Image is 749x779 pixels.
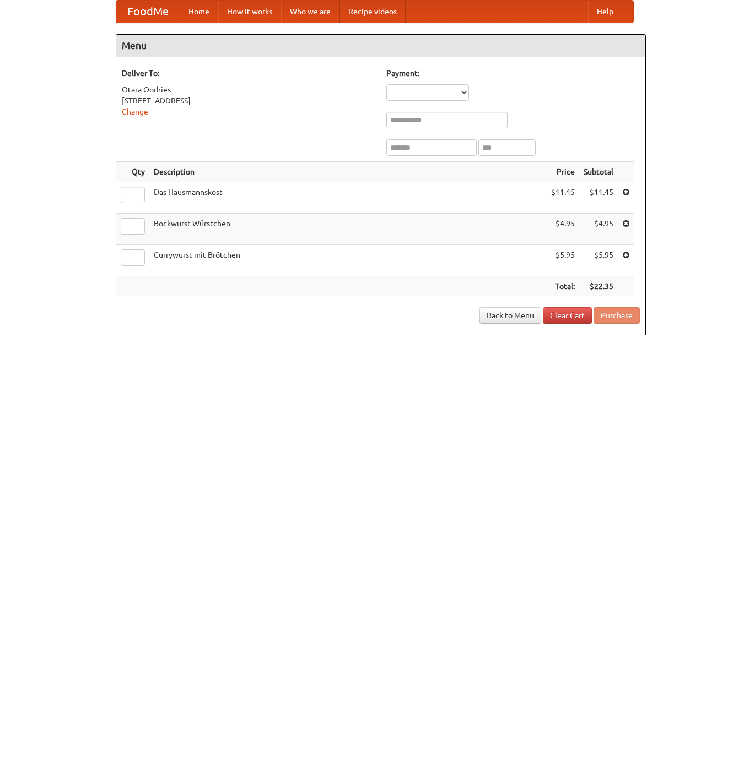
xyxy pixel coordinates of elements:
[479,307,541,324] a: Back to Menu
[281,1,340,23] a: Who we are
[149,214,547,245] td: Bockwurst Würstchen
[122,68,375,79] h5: Deliver To:
[579,245,618,276] td: $5.95
[116,35,645,57] h4: Menu
[547,214,579,245] td: $4.95
[122,84,375,95] div: Otara Oorhies
[122,95,375,106] div: [STREET_ADDRESS]
[547,162,579,182] th: Price
[180,1,218,23] a: Home
[547,245,579,276] td: $5.95
[594,307,640,324] button: Purchase
[116,162,149,182] th: Qty
[588,1,622,23] a: Help
[149,182,547,214] td: Das Hausmannskost
[149,245,547,276] td: Currywurst mit Brötchen
[579,214,618,245] td: $4.95
[547,182,579,214] td: $11.45
[579,162,618,182] th: Subtotal
[386,68,640,79] h5: Payment:
[579,276,618,297] th: $22.35
[543,307,592,324] a: Clear Cart
[218,1,281,23] a: How it works
[122,107,148,116] a: Change
[149,162,547,182] th: Description
[547,276,579,297] th: Total:
[340,1,406,23] a: Recipe videos
[579,182,618,214] td: $11.45
[116,1,180,23] a: FoodMe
